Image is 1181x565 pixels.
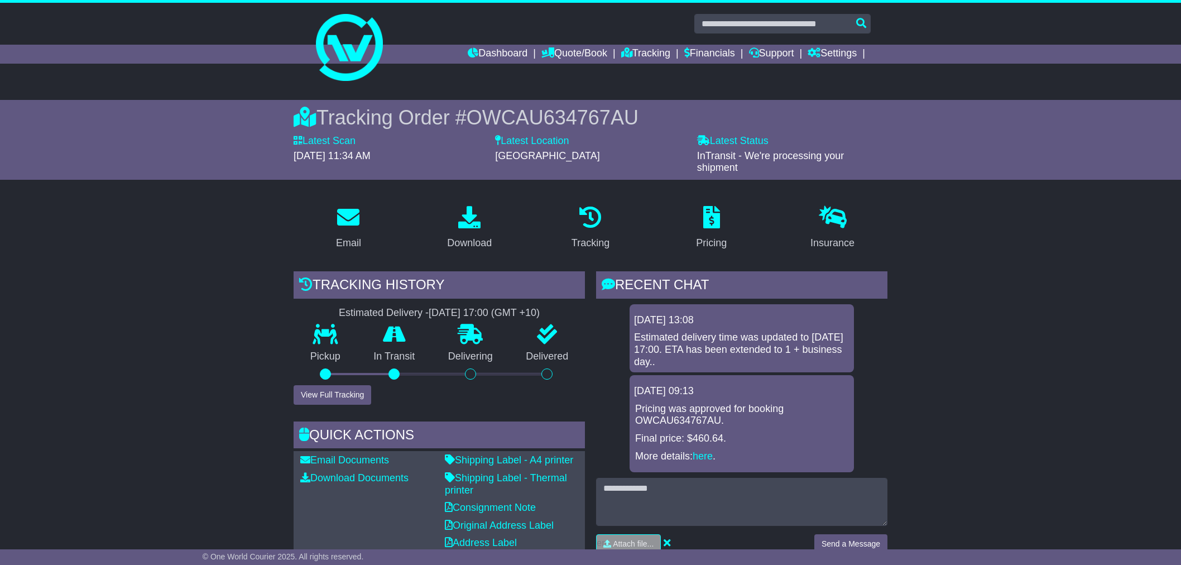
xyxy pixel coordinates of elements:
[684,45,735,64] a: Financials
[572,236,609,251] div: Tracking
[440,202,499,255] a: Download
[689,202,734,255] a: Pricing
[445,520,554,531] a: Original Address Label
[294,150,371,161] span: [DATE] 11:34 AM
[564,202,617,255] a: Tracking
[336,236,361,251] div: Email
[596,271,887,301] div: RECENT CHAT
[697,150,844,174] span: InTransit - We're processing your shipment
[635,433,848,445] p: Final price: $460.64.
[634,385,849,398] div: [DATE] 09:13
[294,385,371,405] button: View Full Tracking
[431,351,510,363] p: Delivering
[510,351,585,363] p: Delivered
[445,502,536,513] a: Consignment Note
[621,45,670,64] a: Tracking
[810,236,854,251] div: Insurance
[693,451,713,462] a: here
[697,135,769,147] label: Latest Status
[808,45,857,64] a: Settings
[445,472,567,496] a: Shipping Label - Thermal printer
[634,332,849,368] div: Estimated delivery time was updated to [DATE] 17:00. ETA has been extended to 1 + business day..
[635,403,848,427] p: Pricing was approved for booking OWCAU634767AU.
[468,45,527,64] a: Dashboard
[696,236,727,251] div: Pricing
[294,135,356,147] label: Latest Scan
[635,451,848,463] p: More details: .
[294,271,585,301] div: Tracking history
[495,135,569,147] label: Latest Location
[467,106,638,129] span: OWCAU634767AU
[447,236,492,251] div: Download
[749,45,794,64] a: Support
[294,106,887,130] div: Tracking Order #
[445,537,517,548] a: Address Label
[300,472,409,483] a: Download Documents
[203,552,364,561] span: © One World Courier 2025. All rights reserved.
[814,534,887,554] button: Send a Message
[541,45,607,64] a: Quote/Book
[357,351,432,363] p: In Transit
[294,351,357,363] p: Pickup
[329,202,368,255] a: Email
[634,314,849,327] div: [DATE] 13:08
[294,422,585,452] div: Quick Actions
[445,454,573,466] a: Shipping Label - A4 printer
[294,307,585,319] div: Estimated Delivery -
[300,454,389,466] a: Email Documents
[803,202,862,255] a: Insurance
[495,150,599,161] span: [GEOGRAPHIC_DATA]
[429,307,540,319] div: [DATE] 17:00 (GMT +10)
